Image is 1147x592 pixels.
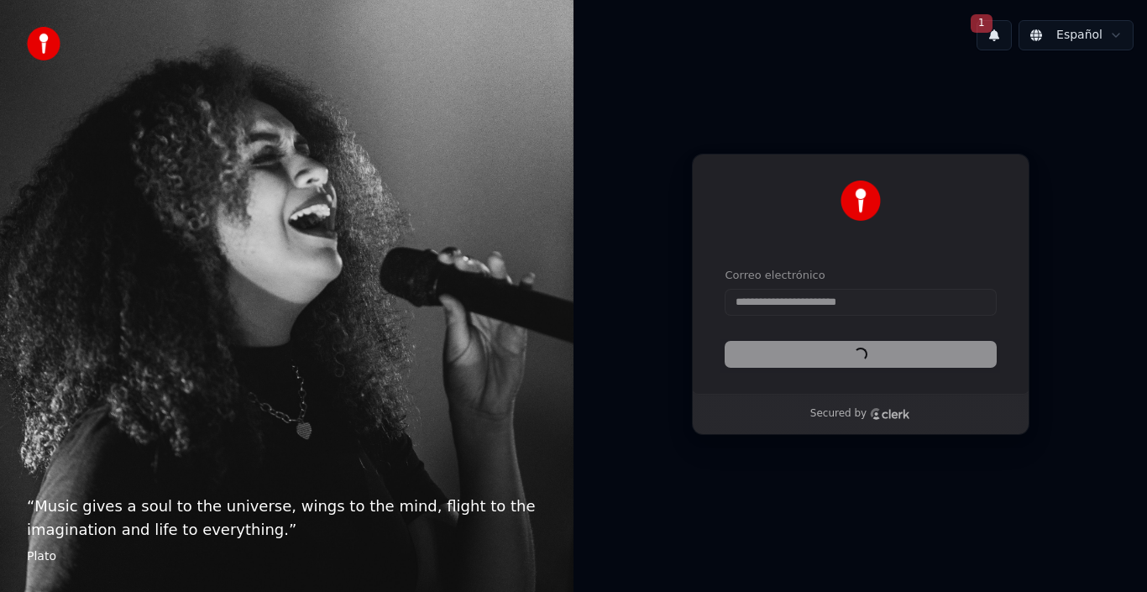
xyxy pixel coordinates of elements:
p: Secured by [810,407,867,421]
img: Youka [841,181,881,221]
p: “ Music gives a soul to the universe, wings to the mind, flight to the imagination and life to ev... [27,495,547,542]
span: 1 [971,14,992,33]
button: 1 [977,20,1012,50]
footer: Plato [27,548,547,565]
img: youka [27,27,60,60]
a: Clerk logo [870,408,910,420]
